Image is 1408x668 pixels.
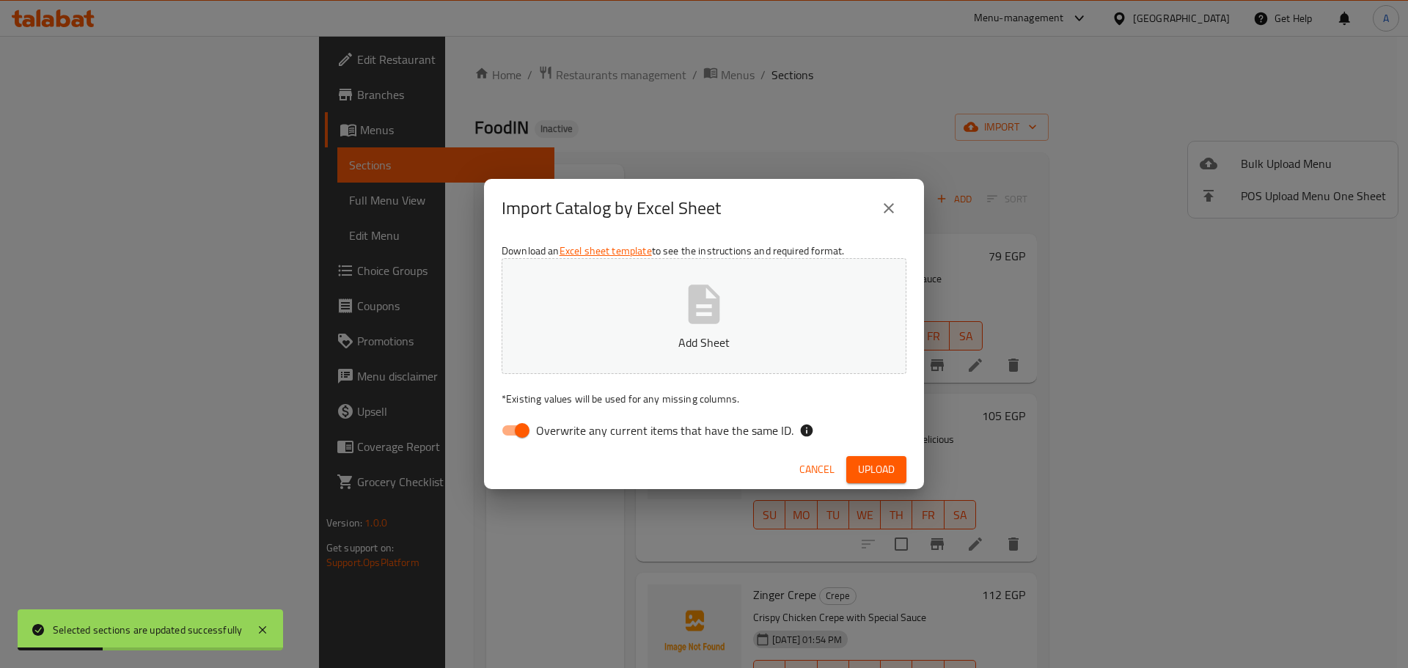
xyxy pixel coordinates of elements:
[793,456,840,483] button: Cancel
[524,334,884,351] p: Add Sheet
[799,423,814,438] svg: If the overwrite option isn't selected, then the items that match an existing ID will be ignored ...
[560,241,652,260] a: Excel sheet template
[846,456,906,483] button: Upload
[858,460,895,479] span: Upload
[536,422,793,439] span: Overwrite any current items that have the same ID.
[871,191,906,226] button: close
[484,238,924,450] div: Download an to see the instructions and required format.
[502,258,906,374] button: Add Sheet
[53,622,242,638] div: Selected sections are updated successfully
[502,197,721,220] h2: Import Catalog by Excel Sheet
[799,460,835,479] span: Cancel
[502,392,906,406] p: Existing values will be used for any missing columns.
